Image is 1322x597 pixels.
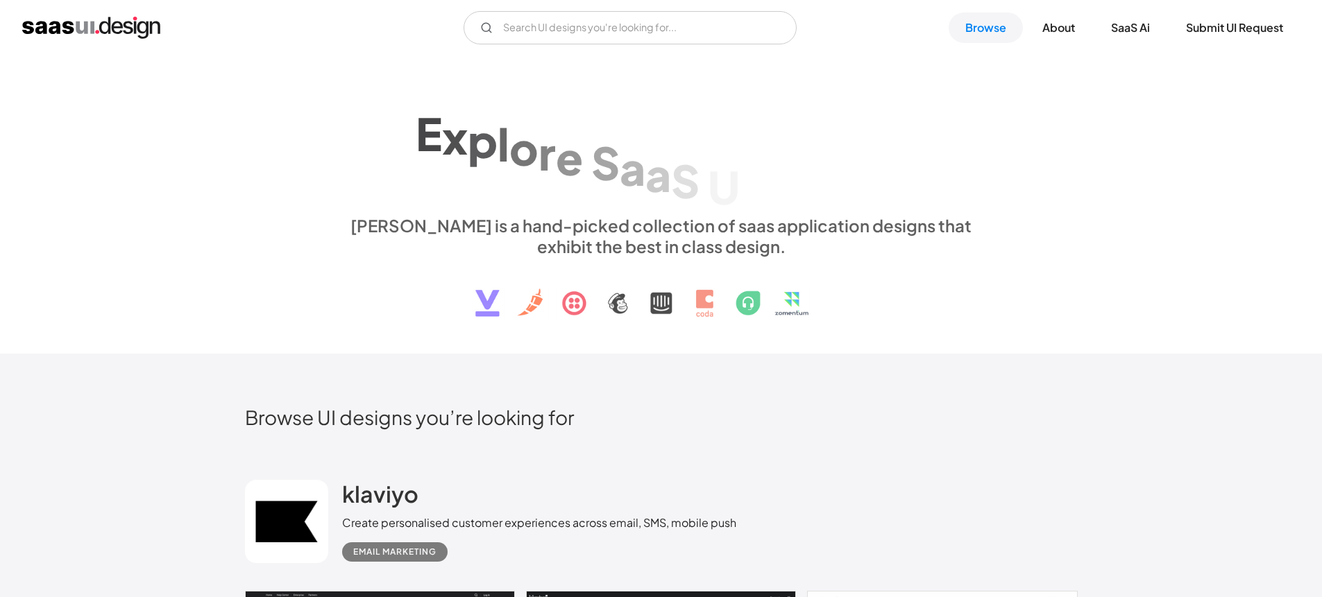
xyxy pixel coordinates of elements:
h1: Explore SaaS UI design patterns & interactions. [342,94,981,201]
div: S [671,154,700,207]
a: About [1026,12,1092,43]
div: Email Marketing [353,544,437,560]
h2: Browse UI designs you’re looking for [245,405,1078,429]
div: e [556,131,583,184]
div: S [591,136,620,189]
div: E [416,107,442,160]
div: a [620,141,645,195]
a: klaviyo [342,480,418,514]
div: o [509,121,539,175]
div: x [442,110,468,164]
div: Create personalised customer experiences across email, SMS, mobile push [342,514,736,531]
form: Email Form [464,11,797,44]
div: [PERSON_NAME] is a hand-picked collection of saas application designs that exhibit the best in cl... [342,215,981,257]
input: Search UI designs you're looking for... [464,11,797,44]
h2: klaviyo [342,480,418,508]
div: p [468,114,498,167]
div: l [498,117,509,171]
a: Browse [949,12,1023,43]
a: home [22,17,160,39]
img: text, icon, saas logo [451,257,872,329]
div: U [708,160,740,214]
div: r [539,126,556,180]
a: SaaS Ai [1094,12,1167,43]
a: Submit UI Request [1169,12,1300,43]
